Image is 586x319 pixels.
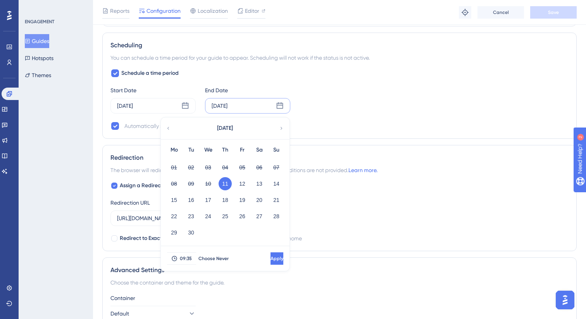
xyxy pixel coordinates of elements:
[245,6,259,16] span: Editor
[120,181,181,190] span: Assign a Redirection URL
[184,210,198,223] button: 23
[270,177,283,190] button: 14
[54,4,56,10] div: 2
[268,145,285,155] div: Su
[110,153,569,162] div: Redirection
[217,124,233,133] span: [DATE]
[202,161,215,174] button: 03
[553,288,577,312] iframe: UserGuiding AI Assistant Launcher
[25,51,53,65] button: Hotspots
[236,210,249,223] button: 26
[184,226,198,239] button: 30
[198,6,228,16] span: Localization
[270,193,283,207] button: 21
[167,193,181,207] button: 15
[212,101,228,110] div: [DATE]
[110,86,196,95] div: Start Date
[167,177,181,190] button: 08
[219,177,232,190] button: 11
[548,9,559,16] span: Save
[121,69,179,78] span: Schedule a time period
[117,214,242,222] input: https://www.example.com/
[110,166,377,175] span: The browser will redirect to the “Redirection URL” when the Targeting Conditions are not provided.
[180,255,192,262] span: 09:35
[110,41,569,50] div: Scheduling
[25,68,51,82] button: Themes
[184,177,198,190] button: 09
[120,234,173,243] span: Redirect to Exact URL
[110,53,569,62] div: You can schedule a time period for your guide to appear. Scheduling will not work if the status i...
[167,161,181,174] button: 01
[165,145,183,155] div: Mo
[202,177,215,190] button: 10
[253,177,266,190] button: 13
[202,193,215,207] button: 17
[196,252,231,265] button: Choose Never
[110,309,129,318] span: Default
[110,278,569,287] div: Choose the container and theme for the guide.
[217,145,234,155] div: Th
[200,145,217,155] div: We
[110,198,150,207] div: Redirection URL
[270,161,283,174] button: 07
[251,145,268,155] div: Sa
[219,210,232,223] button: 25
[493,9,509,16] span: Cancel
[18,2,48,11] span: Need Help?
[167,252,196,265] button: 09:35
[124,121,284,131] div: Automatically set as “Inactive” when the scheduled period is over.
[183,145,200,155] div: Tu
[271,252,283,265] button: Apply
[253,210,266,223] button: 27
[205,86,290,95] div: End Date
[198,255,229,262] span: Choose Never
[202,210,215,223] button: 24
[167,210,181,223] button: 22
[25,34,49,48] button: Guides
[25,19,54,25] div: ENGAGEMENT
[236,161,249,174] button: 05
[110,266,569,275] div: Advanced Settings
[271,255,283,262] span: Apply
[236,193,249,207] button: 19
[234,145,251,155] div: Fr
[184,193,198,207] button: 16
[253,161,266,174] button: 06
[146,6,181,16] span: Configuration
[110,6,129,16] span: Reports
[167,226,181,239] button: 29
[117,101,133,110] div: [DATE]
[184,161,198,174] button: 02
[530,6,577,19] button: Save
[219,193,232,207] button: 18
[236,177,249,190] button: 12
[270,210,283,223] button: 28
[253,193,266,207] button: 20
[110,293,569,303] div: Container
[477,6,524,19] button: Cancel
[186,121,264,136] button: [DATE]
[219,161,232,174] button: 04
[348,167,377,173] a: Learn more.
